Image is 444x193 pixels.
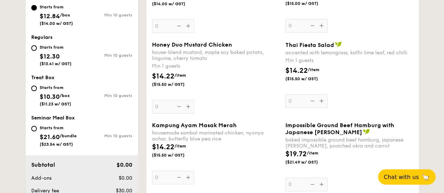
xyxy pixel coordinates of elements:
div: Starts from [40,85,71,90]
div: Min 1 guests [152,63,280,70]
div: Min 10 guests [82,133,132,138]
span: ($15.50 w/ GST) [152,152,200,158]
input: Starts from$12.30($13.41 w/ GST)Min 10 guests [31,45,37,51]
span: ($14.00 w/ GST) [152,1,200,7]
span: Subtotal [31,161,55,168]
span: Honey Duo Mustard Chicken [152,41,232,48]
input: Starts from$21.60/bundle($23.54 w/ GST)Min 10 guests [31,126,37,131]
span: $10.30 [40,93,60,101]
div: Starts from [40,44,72,50]
span: ($14.00 w/ GST) [40,21,73,26]
div: accented with lemongrass, kaffir lime leaf, red chilli [285,50,413,56]
span: $0.00 [116,161,132,168]
span: $14.22 [152,72,174,81]
img: icon-vegan.f8ff3823.svg [363,129,370,135]
span: Kampung Ayam Masak Merah [152,122,237,129]
span: Add-ons [31,175,52,181]
div: Starts from [40,125,77,131]
button: Chat with us🦙 [378,169,436,185]
span: ($13.41 w/ GST) [40,61,72,66]
span: $12.30 [40,53,60,60]
div: housemade sambal marinated chicken, nyonya achar, butterfly blue pea rice [152,130,280,142]
span: $14.22 [152,143,174,151]
span: /item [174,73,186,78]
span: Treat Box [31,75,54,81]
span: Chat with us [384,174,419,180]
span: ($21.49 w/ GST) [285,159,333,165]
span: ($15.50 w/ GST) [152,82,200,87]
span: /item [308,67,319,72]
div: Min 10 guests [82,53,132,58]
input: Starts from$10.30/box($11.23 w/ GST)Min 10 guests [31,85,37,91]
span: Regulars [31,34,53,40]
span: $21.60 [40,133,60,141]
span: $12.84 [40,12,60,20]
span: Seminar Meal Box [31,115,75,121]
span: ($15.00 w/ GST) [285,1,333,6]
div: Min 1 guests [285,57,413,64]
span: /box [60,93,70,98]
span: $14.22 [285,67,308,75]
span: ($11.23 w/ GST) [40,102,71,106]
span: /item [307,151,318,156]
span: 🦙 [422,173,430,181]
span: /box [60,13,70,18]
input: Starts from$12.84/box($14.00 w/ GST)Min 10 guests [31,5,37,11]
div: baked impossible ground beef hamburg, japanese [PERSON_NAME], poached okra and carrot [285,137,413,149]
span: Impossible Ground Beef Hamburg with Japanese [PERSON_NAME] [285,122,394,136]
span: $19.72 [285,150,307,158]
span: /item [174,144,186,149]
span: $0.00 [118,175,132,181]
img: icon-vegan.f8ff3823.svg [335,41,342,48]
span: /bundle [60,133,77,138]
div: Starts from [40,4,73,10]
span: ($15.50 w/ GST) [285,76,333,82]
span: ($23.54 w/ GST) [40,142,73,147]
div: Min 10 guests [82,13,132,18]
span: Thai Fiesta Salad [285,42,334,48]
div: house-blend mustard, maple soy baked potato, linguine, cherry tomato [152,49,280,61]
div: Min 10 guests [82,93,132,98]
